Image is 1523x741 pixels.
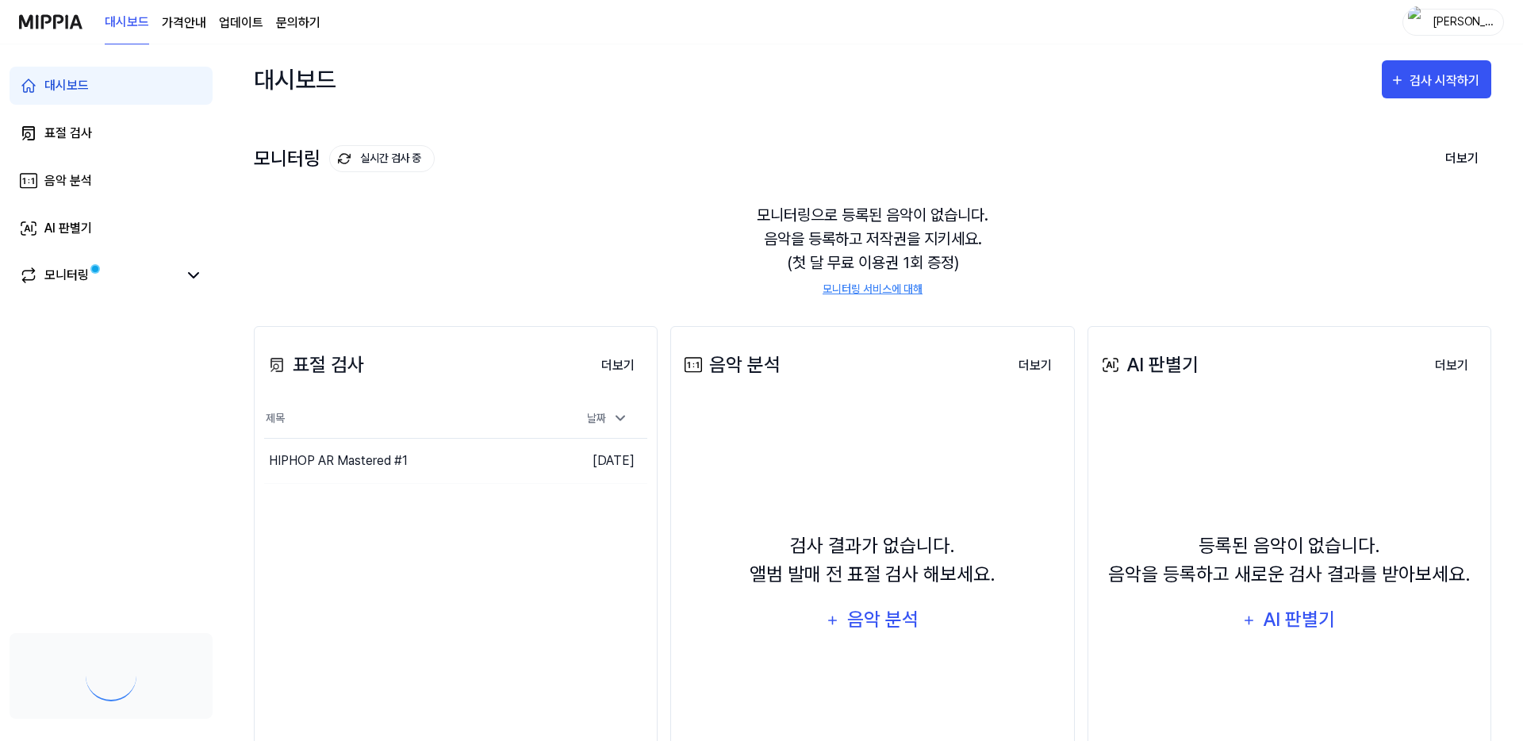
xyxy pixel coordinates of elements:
a: 대시보드 [105,1,149,44]
div: 모니터링 [44,266,89,285]
a: 가격안내 [162,13,206,33]
div: 대시보드 [254,60,336,98]
a: 음악 분석 [10,162,213,200]
td: [DATE] [551,438,647,483]
a: 표절 검사 [10,114,213,152]
button: 더보기 [1422,350,1481,382]
div: [PERSON_NAME] [1432,13,1494,30]
div: 대시보드 [44,76,89,95]
a: 더보기 [1422,349,1481,382]
a: AI 판별기 [10,209,213,248]
button: profile[PERSON_NAME] [1402,9,1504,36]
div: 표절 검사 [264,351,364,379]
div: 음악 분석 [44,171,92,190]
div: 표절 검사 [44,124,92,143]
button: 음악 분석 [815,601,930,639]
div: 음악 분석 [845,605,920,635]
a: 모니터링 서비스에 대해 [823,281,923,298]
a: 더보기 [589,349,647,382]
div: 음악 분석 [681,351,781,379]
img: profile [1408,6,1427,38]
img: monitoring Icon [338,152,351,165]
button: AI 판별기 [1232,601,1347,639]
a: 모니터링 [19,266,178,285]
div: AI 판별기 [44,219,92,238]
div: 모니터링 [254,145,435,172]
div: 날짜 [581,405,635,432]
div: 등록된 음악이 없습니다. 음악을 등록하고 새로운 검사 결과를 받아보세요. [1108,532,1471,589]
div: AI 판별기 [1098,351,1199,379]
a: 대시보드 [10,67,213,105]
a: 문의하기 [276,13,320,33]
div: AI 판별기 [1261,605,1337,635]
th: 제목 [264,400,551,438]
button: 실시간 검사 중 [329,145,435,172]
button: 더보기 [1433,142,1491,175]
div: 모니터링으로 등록된 음악이 없습니다. 음악을 등록하고 저작권을 지키세요. (첫 달 무료 이용권 1회 증정) [254,184,1491,317]
button: 검사 시작하기 [1382,60,1491,98]
a: 업데이트 [219,13,263,33]
div: HIPHOP AR Mastered #1 [269,451,408,470]
button: 더보기 [589,350,647,382]
div: 검사 시작하기 [1410,71,1483,91]
div: 검사 결과가 없습니다. 앨범 발매 전 표절 검사 해보세요. [750,532,996,589]
button: 더보기 [1006,350,1065,382]
a: 더보기 [1006,349,1065,382]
